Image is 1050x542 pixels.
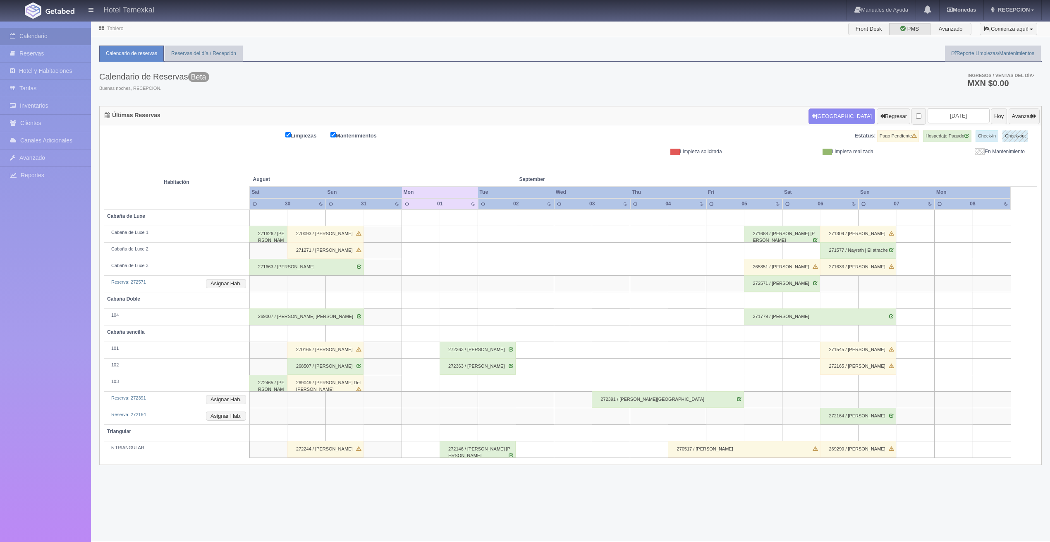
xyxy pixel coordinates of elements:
h3: MXN $0.00 [967,79,1034,87]
b: Cabaña sencilla [107,329,145,335]
b: Cabaña Doble [107,296,140,302]
b: Triangular [107,429,131,434]
th: Thu [630,187,706,198]
div: 07 [885,200,909,207]
div: 271779 / [PERSON_NAME] [744,308,896,325]
th: Sat [782,187,859,198]
div: 269049 / [PERSON_NAME] Del [PERSON_NAME] [287,375,364,391]
button: Avanzar [1009,108,1040,124]
th: Mon [402,187,478,198]
div: 02 [504,200,528,207]
div: 272164 / [PERSON_NAME] [820,408,896,424]
div: 08 [961,200,985,207]
div: 271577 / Nayreth j El atrache [820,242,896,259]
input: Mantenimientos [330,132,336,137]
span: September [519,176,665,183]
div: 01 [428,200,452,207]
h4: Últimas Reservas [105,112,160,118]
div: 272571 / [PERSON_NAME] [744,275,820,292]
b: Cabaña de Luxe [107,213,145,219]
label: PMS [889,23,930,35]
label: Pago Pendiente [877,130,919,142]
div: 103 [107,378,246,385]
span: Ingresos / Ventas del día [967,73,1034,78]
button: Asignar Hab. [206,395,246,404]
div: Limpieza realizada [728,148,880,155]
b: Monedas [947,7,976,13]
div: En Mantenimiento [880,148,1031,155]
div: 270517 / [PERSON_NAME] [668,441,820,458]
div: 272165 / [PERSON_NAME] [820,358,896,375]
div: 269290 / [PERSON_NAME] [820,441,896,458]
label: Hospedaje Pagado [923,130,971,142]
h4: Hotel Temexkal [103,4,154,14]
a: Reserva: 272164 [111,412,146,417]
div: 272363 / [PERSON_NAME] [440,358,516,375]
div: 102 [107,362,246,369]
a: Reporte Limpiezas/Mantenimientos [945,46,1041,62]
th: Wed [554,187,630,198]
input: Limpiezas [285,132,291,137]
th: Fri [706,187,782,198]
div: 272146 / [PERSON_NAME] [PERSON_NAME] [440,441,516,458]
span: Beta [188,72,209,82]
button: Asignar Hab. [206,279,246,288]
label: Mantenimientos [330,130,389,140]
div: Cabaña de Luxe 2 [107,246,246,253]
div: 271626 / [PERSON_NAME] [249,226,288,242]
div: 04 [656,200,680,207]
div: 270093 / [PERSON_NAME] [287,226,364,242]
div: 272391 / [PERSON_NAME][GEOGRAPHIC_DATA] [592,391,744,408]
th: Mon [935,187,1011,198]
th: Sat [250,187,326,198]
button: Hoy [991,108,1007,124]
div: 269007 / [PERSON_NAME] [PERSON_NAME] [249,308,364,325]
th: Sun [859,187,935,198]
img: Getabed [45,8,74,14]
div: 06 [808,200,832,207]
label: Check-in [976,130,998,142]
div: 272465 / [PERSON_NAME] [249,375,288,391]
div: Cabaña de Luxe 3 [107,263,246,269]
th: Tue [478,187,554,198]
h3: Calendario de Reservas [99,72,209,81]
div: 101 [107,345,246,352]
div: Cabaña de Luxe 1 [107,229,246,236]
div: 268507 / [PERSON_NAME] [287,358,364,375]
label: Check-out [1002,130,1028,142]
div: 271633 / [PERSON_NAME] [820,259,896,275]
div: 104 [107,312,246,319]
a: Tablero [107,26,123,31]
div: 271663 / [PERSON_NAME] [249,259,364,275]
button: Asignar Hab. [206,412,246,421]
button: ¡Comienza aquí! [980,23,1037,35]
img: Getabed [25,2,41,19]
a: Reserva: 272391 [111,395,146,400]
div: Limpieza solicitada [577,148,728,155]
a: Reservas del día / Recepción [165,46,243,62]
div: 31 [352,200,376,207]
div: 05 [732,200,756,207]
div: 5 TRIANGULAR [107,445,246,451]
div: 272244 / [PERSON_NAME] [287,441,364,458]
div: 270165 / [PERSON_NAME] [287,342,364,358]
label: Front Desk [848,23,890,35]
div: 265851 / [PERSON_NAME] [744,259,820,275]
th: Sun [326,187,402,198]
label: Estatus: [854,132,875,140]
strong: Habitación [164,179,189,185]
div: 30 [276,200,300,207]
div: 271271 / [PERSON_NAME] [287,242,364,259]
div: 03 [580,200,604,207]
span: August [253,176,399,183]
div: 271309 / [PERSON_NAME] [820,226,896,242]
span: Buenas noches, RECEPCION. [99,85,209,92]
div: 271688 / [PERSON_NAME] [PERSON_NAME] [744,226,820,242]
div: 271545 / [PERSON_NAME] [820,342,896,358]
a: Calendario de reservas [99,46,164,62]
button: Regresar [877,108,910,124]
label: Limpiezas [285,130,329,140]
label: Avanzado [930,23,971,35]
a: Reserva: 272571 [111,279,146,284]
span: RECEPCION [996,7,1030,13]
